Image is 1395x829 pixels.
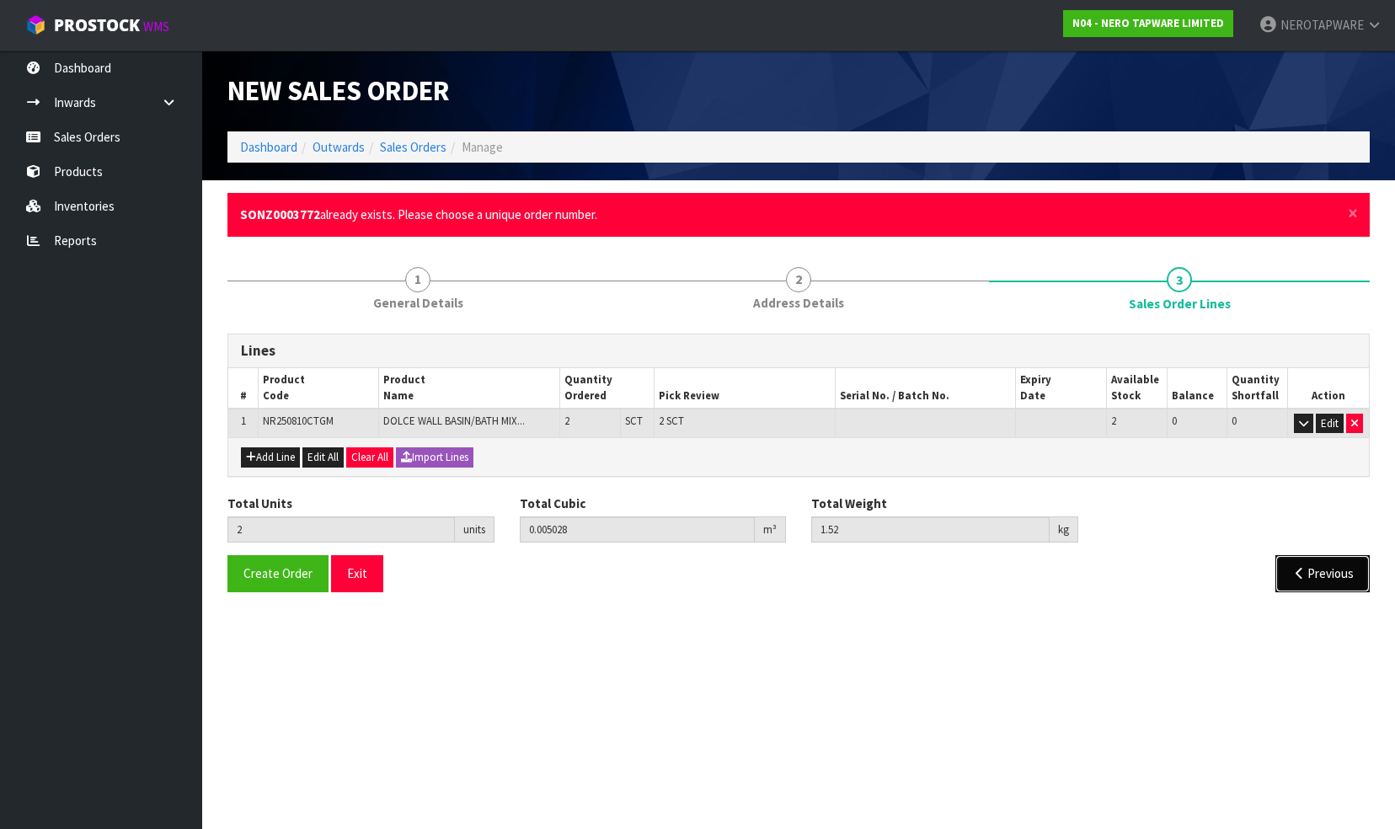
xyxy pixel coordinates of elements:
div: m³ [755,516,786,543]
th: Quantity Shortfall [1227,368,1288,409]
span: NEROTAPWARE [1280,17,1364,33]
label: Total Weight [811,495,887,512]
strong: SONZ0003772 [240,206,320,222]
input: Total Weight [811,516,1050,543]
span: 2 [786,267,811,292]
button: Import Lines [396,447,473,468]
span: 2 [564,414,569,428]
input: Total Cubic [520,516,756,543]
th: Pick Review [654,368,835,409]
span: SCT [625,414,643,428]
th: Serial No. / Batch No. [835,368,1016,409]
button: Previous [1275,555,1370,591]
small: WMS [143,19,169,35]
button: Create Order [227,555,329,591]
span: DOLCE WALL BASIN/BATH MIX... [383,414,525,428]
label: Total Units [227,495,292,512]
th: Product Name [379,368,560,409]
th: Expiry Date [1016,368,1106,409]
span: × [1348,201,1358,225]
span: Create Order [243,565,313,581]
img: cube-alt.png [25,14,46,35]
label: Total Cubic [520,495,585,512]
th: # [228,368,259,409]
span: Address Details [753,294,844,312]
span: NR250810CTGM [263,414,334,428]
input: Total Units [227,516,455,543]
span: General Details [373,294,463,312]
span: 0 [1232,414,1237,428]
th: Available Stock [1106,368,1167,409]
span: 1 [405,267,430,292]
span: Manage [462,139,503,155]
span: 2 SCT [659,414,684,428]
div: kg [1050,516,1078,543]
li: already exists. Please choose a unique order number. [240,206,1340,223]
div: units [455,516,494,543]
span: 3 [1167,267,1192,292]
button: Clear All [346,447,393,468]
button: Edit All [302,447,344,468]
span: 0 [1172,414,1177,428]
th: Action [1288,368,1369,409]
th: Product Code [259,368,379,409]
strong: N04 - NERO TAPWARE LIMITED [1072,16,1224,30]
h3: Lines [241,343,1356,359]
span: New Sales Order [227,73,450,108]
span: Sales Order Lines [227,321,1370,605]
th: Quantity Ordered [560,368,655,409]
span: 2 [1111,414,1116,428]
span: ProStock [54,14,140,36]
a: Dashboard [240,139,297,155]
span: 1 [241,414,246,428]
a: Outwards [313,139,365,155]
button: Add Line [241,447,300,468]
a: Sales Orders [380,139,446,155]
button: Edit [1316,414,1344,434]
span: Sales Order Lines [1129,295,1231,313]
button: Exit [331,555,383,591]
th: Balance [1167,368,1227,409]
